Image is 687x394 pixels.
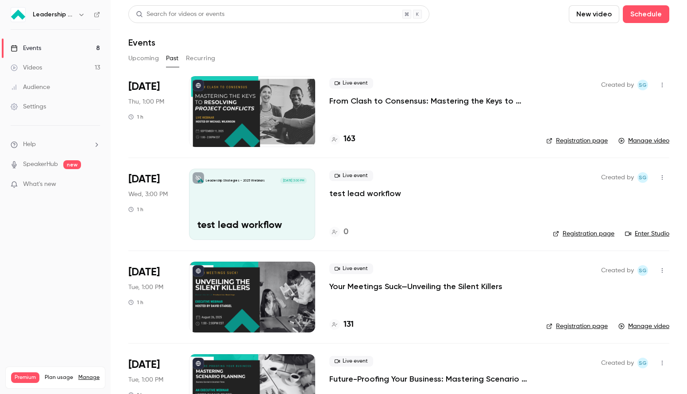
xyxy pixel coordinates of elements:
[639,358,647,368] span: SG
[206,178,265,183] p: Leadership Strategies - 2025 Webinars
[89,181,100,189] iframe: Noticeable Trigger
[128,299,143,306] div: 1 h
[569,5,619,23] button: New video
[23,140,36,149] span: Help
[601,172,634,183] span: Created by
[329,226,348,238] a: 0
[601,80,634,90] span: Created by
[553,229,614,238] a: Registration page
[128,262,175,332] div: Aug 26 Tue, 1:00 PM (America/New York)
[329,78,373,89] span: Live event
[618,136,669,145] a: Manage video
[128,375,163,384] span: Tue, 1:00 PM
[11,372,39,383] span: Premium
[78,374,100,381] a: Manage
[618,322,669,331] a: Manage video
[639,80,647,90] span: SG
[128,358,160,372] span: [DATE]
[329,133,355,145] a: 163
[637,358,648,368] span: Shay Gant
[23,180,56,189] span: What's new
[546,322,608,331] a: Registration page
[601,265,634,276] span: Created by
[329,263,373,274] span: Live event
[128,265,160,279] span: [DATE]
[128,169,175,239] div: Aug 27 Wed, 3:00 PM (America/New York)
[23,160,58,169] a: SpeakerHub
[11,63,42,72] div: Videos
[329,281,502,292] a: Your Meetings Suck—Unveiling the Silent Killers
[329,96,532,106] a: From Clash to Consensus: Mastering the Keys to Resolving Project Conflicts
[11,83,50,92] div: Audience
[623,5,669,23] button: Schedule
[128,283,163,292] span: Tue, 1:00 PM
[546,136,608,145] a: Registration page
[329,170,373,181] span: Live event
[166,51,179,66] button: Past
[329,319,354,331] a: 131
[329,374,532,384] a: Future-Proofing Your Business: Mastering Scenario Planning for Uncertain Times
[11,140,100,149] li: help-dropdown-opener
[280,178,306,184] span: [DATE] 3:00 PM
[625,229,669,238] a: Enter Studio
[601,358,634,368] span: Created by
[128,51,159,66] button: Upcoming
[197,220,307,232] p: test lead workflow
[128,172,160,186] span: [DATE]
[128,97,164,106] span: Thu, 1:00 PM
[128,190,168,199] span: Wed, 3:00 PM
[329,188,401,199] a: test lead workflow
[128,76,175,147] div: Sep 11 Thu, 1:00 PM (America/New York)
[136,10,224,19] div: Search for videos or events
[343,133,355,145] h4: 163
[11,102,46,111] div: Settings
[189,169,315,239] a: test lead workflowLeadership Strategies - 2025 Webinars[DATE] 3:00 PMtest lead workflow
[128,37,155,48] h1: Events
[128,206,143,213] div: 1 h
[329,356,373,367] span: Live event
[637,172,648,183] span: Shay Gant
[343,319,354,331] h4: 131
[33,10,74,19] h6: Leadership Strategies - 2025 Webinars
[186,51,216,66] button: Recurring
[63,160,81,169] span: new
[11,44,41,53] div: Events
[128,113,143,120] div: 1 h
[639,172,647,183] span: SG
[128,80,160,94] span: [DATE]
[45,374,73,381] span: Plan usage
[343,226,348,238] h4: 0
[639,265,647,276] span: SG
[637,80,648,90] span: Shay Gant
[637,265,648,276] span: Shay Gant
[11,8,25,22] img: Leadership Strategies - 2025 Webinars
